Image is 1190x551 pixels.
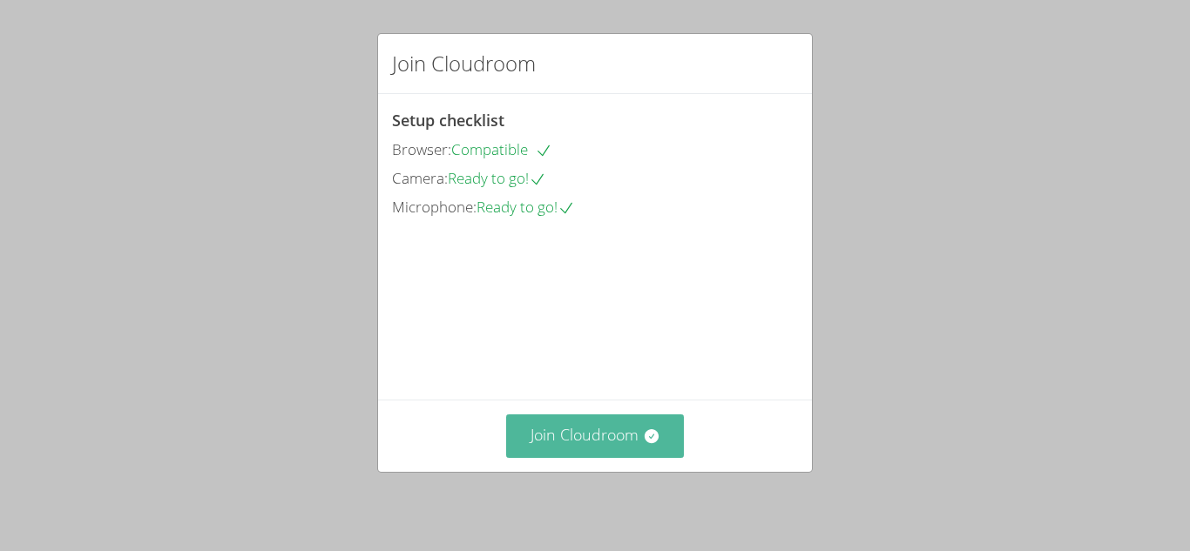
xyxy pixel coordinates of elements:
[392,110,504,131] span: Setup checklist
[451,139,552,159] span: Compatible
[392,168,448,188] span: Camera:
[392,139,451,159] span: Browser:
[448,168,546,188] span: Ready to go!
[392,48,536,79] h2: Join Cloudroom
[506,414,685,457] button: Join Cloudroom
[477,197,575,217] span: Ready to go!
[392,197,477,217] span: Microphone:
